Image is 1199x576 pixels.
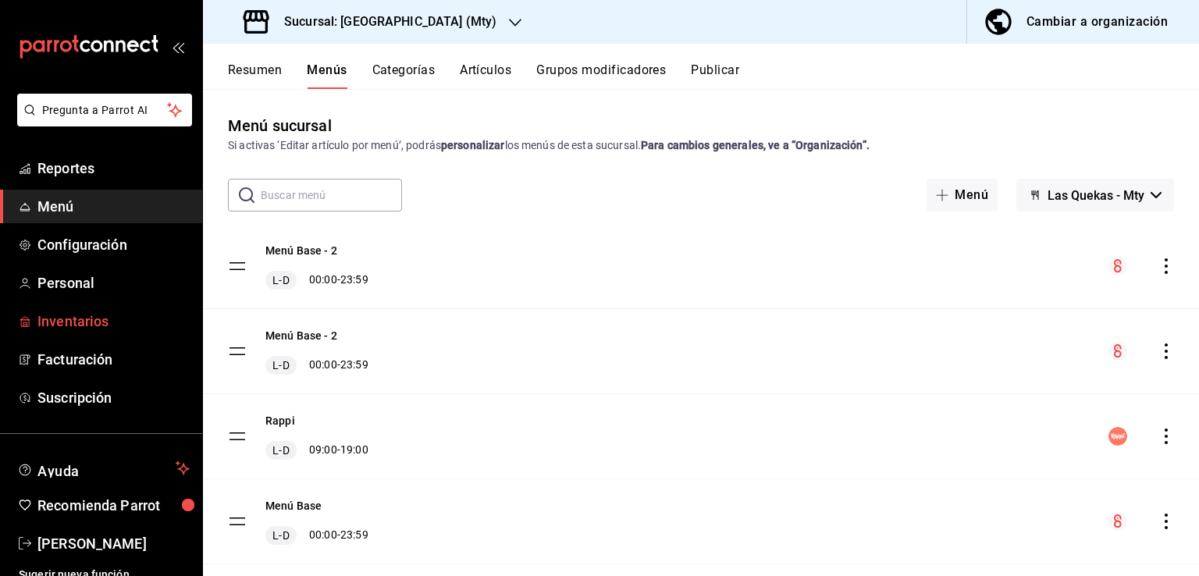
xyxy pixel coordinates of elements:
button: Las Quekas - Mty [1016,179,1174,212]
span: Facturación [37,349,190,370]
h3: Sucursal: [GEOGRAPHIC_DATA] (Mty) [272,12,496,31]
span: Pregunta a Parrot AI [42,102,168,119]
table: menu-maker-table [203,224,1199,564]
button: Pregunta a Parrot AI [17,94,192,126]
button: Artículos [460,62,511,89]
div: 09:00 - 19:00 [265,441,368,460]
div: navigation tabs [228,62,1199,89]
span: Menú [37,196,190,217]
button: Menú [927,179,998,212]
span: Configuración [37,234,190,255]
span: Ayuda [37,459,169,478]
span: Recomienda Parrot [37,495,190,516]
div: 00:00 - 23:59 [265,526,368,545]
button: Menú Base - 2 [265,243,337,258]
button: drag [228,342,247,361]
div: 00:00 - 23:59 [265,356,368,375]
span: Reportes [37,158,190,179]
button: Rappi [265,413,295,428]
button: Resumen [228,62,282,89]
span: L-D [269,443,292,458]
div: Cambiar a organización [1026,11,1168,33]
span: [PERSON_NAME] [37,533,190,554]
button: Menú Base - 2 [265,328,337,343]
div: Menú sucursal [228,114,332,137]
span: Personal [37,272,190,293]
div: 00:00 - 23:59 [265,271,368,290]
button: actions [1158,258,1174,274]
span: L-D [269,528,292,543]
button: Categorías [372,62,436,89]
button: open_drawer_menu [172,41,184,53]
button: drag [228,257,247,276]
span: Suscripción [37,387,190,408]
button: actions [1158,514,1174,529]
button: drag [228,512,247,531]
button: Publicar [691,62,739,89]
button: actions [1158,343,1174,359]
button: actions [1158,428,1174,444]
button: drag [228,427,247,446]
span: L-D [269,272,292,288]
a: Pregunta a Parrot AI [11,113,192,130]
span: Las Quekas - Mty [1048,188,1144,203]
strong: personalizar [441,139,505,151]
button: Grupos modificadores [536,62,666,89]
span: L-D [269,357,292,373]
span: Inventarios [37,311,190,332]
strong: Para cambios generales, ve a “Organización”. [641,139,870,151]
button: Menú Base [265,498,322,514]
input: Buscar menú [261,180,402,211]
div: Si activas ‘Editar artículo por menú’, podrás los menús de esta sucursal. [228,137,1174,154]
button: Menús [307,62,347,89]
